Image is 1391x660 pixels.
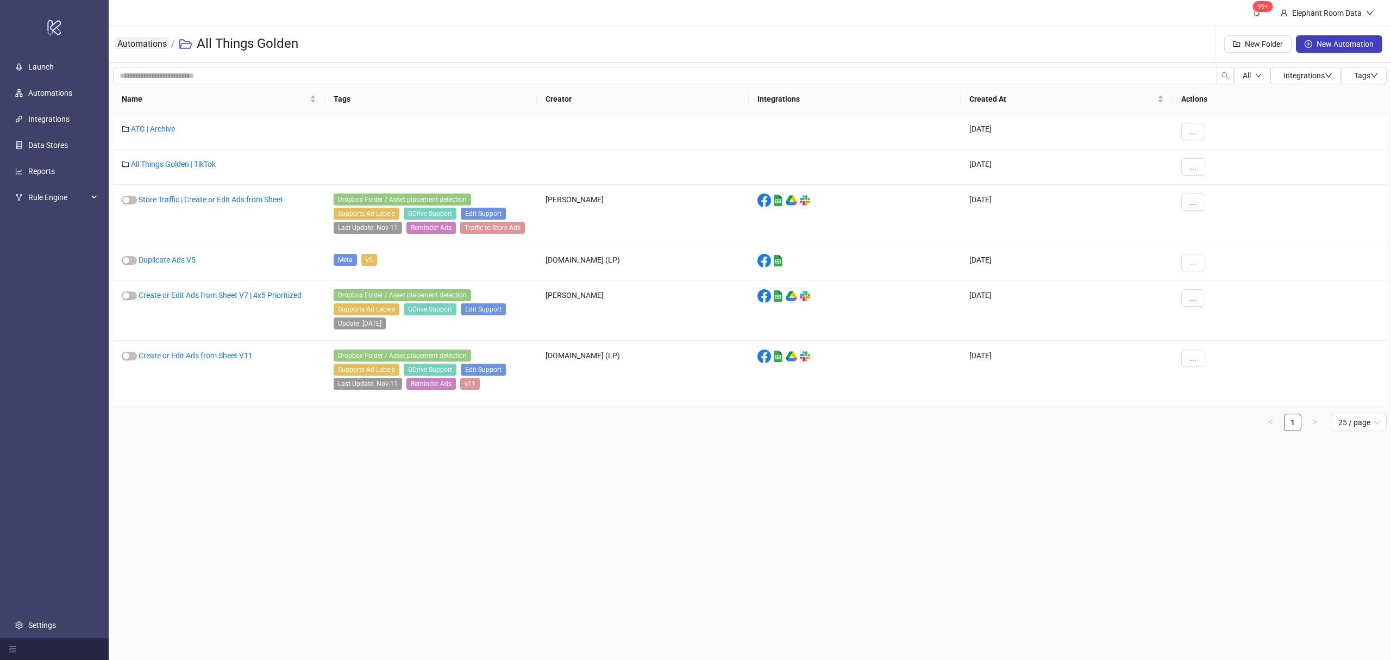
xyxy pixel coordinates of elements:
[1181,254,1205,271] button: ...
[1181,350,1205,367] button: ...
[404,208,456,220] span: GDrive Support
[461,208,506,220] span: Edit Support
[139,256,196,264] a: Duplicate Ads V5
[1332,414,1387,431] div: Page Size
[1280,9,1288,17] span: user
[1181,194,1205,211] button: ...
[171,27,175,61] li: /
[1173,84,1387,114] th: Actions
[9,645,16,653] span: menu-fold
[406,222,456,234] span: Reminder Ads
[361,254,377,266] span: v5
[537,185,749,245] div: [PERSON_NAME]
[1181,158,1205,176] button: ...
[1306,414,1323,431] button: right
[1288,7,1366,19] div: Elephant Room Data
[460,378,480,390] span: v11
[1341,67,1387,84] button: Tagsdown
[113,84,325,114] th: Name
[1224,35,1292,53] button: New Folder
[404,303,456,315] span: GDrive Support
[131,124,175,133] a: ATG | Archive
[961,341,1173,401] div: [DATE]
[334,254,357,266] span: Meta
[197,35,298,53] h3: All Things Golden
[1305,40,1312,48] span: plus-circle
[749,84,961,114] th: Integrations
[1181,123,1205,140] button: ...
[28,167,55,176] a: Reports
[1354,71,1378,80] span: Tags
[325,84,537,114] th: Tags
[28,89,72,97] a: Automations
[461,303,506,315] span: Edit Support
[537,341,749,401] div: [DOMAIN_NAME] (LP)
[122,160,129,168] span: folder
[1338,414,1380,431] span: 25 / page
[1253,1,1273,12] sup: 1750
[1284,414,1301,431] li: 1
[1190,127,1196,136] span: ...
[969,93,1155,105] span: Created At
[334,317,386,329] span: Update: 21-10-2024
[334,222,402,234] span: Last Update: Nov-11
[139,291,302,300] a: Create or Edit Ads from Sheet V7 | 4x5 Prioritized
[1245,40,1283,48] span: New Folder
[28,186,88,208] span: Rule Engine
[28,115,70,123] a: Integrations
[1255,72,1262,79] span: down
[28,621,56,630] a: Settings
[1325,72,1332,79] span: down
[334,208,399,220] span: Supports Ad Labels
[334,194,471,206] span: Dropbox Folder / Asset placement detection
[537,245,749,281] div: [DOMAIN_NAME] (LP)
[131,160,216,169] a: All Things Golden | TikTok
[961,281,1173,341] div: [DATE]
[961,114,1173,150] div: [DATE]
[404,364,456,376] span: GDrive Support
[1243,71,1251,80] span: All
[537,281,749,341] div: [PERSON_NAME]
[334,364,399,376] span: Supports Ad Labels
[334,303,399,315] span: Supports Ad Labels
[1311,419,1318,425] span: right
[1221,72,1229,79] span: search
[461,364,506,376] span: Edit Support
[334,289,471,301] span: Dropbox Folder / Asset placement detection
[1233,40,1240,48] span: folder-add
[1262,414,1280,431] li: Previous Page
[1306,414,1323,431] li: Next Page
[1268,419,1274,425] span: left
[122,93,308,105] span: Name
[15,194,23,201] span: fork
[1296,35,1382,53] button: New Automation
[1270,67,1341,84] button: Integrationsdown
[139,195,283,204] a: Store Traffic | Create or Edit Ads from Sheet
[961,84,1173,114] th: Created At
[179,38,192,51] span: folder-open
[334,378,402,390] span: Last Update: Nov-11
[1283,71,1332,80] span: Integrations
[961,245,1173,281] div: [DATE]
[1370,72,1378,79] span: down
[334,350,471,362] span: Dropbox Folder / Asset placement detection
[1317,40,1374,48] span: New Automation
[961,185,1173,245] div: [DATE]
[1253,9,1261,16] span: bell
[1190,354,1196,363] span: ...
[537,84,749,114] th: Creator
[1234,67,1270,84] button: Alldown
[1190,163,1196,171] span: ...
[139,351,253,360] a: Create or Edit Ads from Sheet V11
[28,141,68,150] a: Data Stores
[1190,198,1196,207] span: ...
[1190,294,1196,302] span: ...
[1366,9,1374,17] span: down
[115,37,169,49] a: Automations
[406,378,456,390] span: Reminder Ads
[122,125,129,133] span: folder
[1262,414,1280,431] button: left
[1181,289,1205,307] button: ...
[1285,414,1301,431] a: 1
[460,222,525,234] span: Traffic to Store Ads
